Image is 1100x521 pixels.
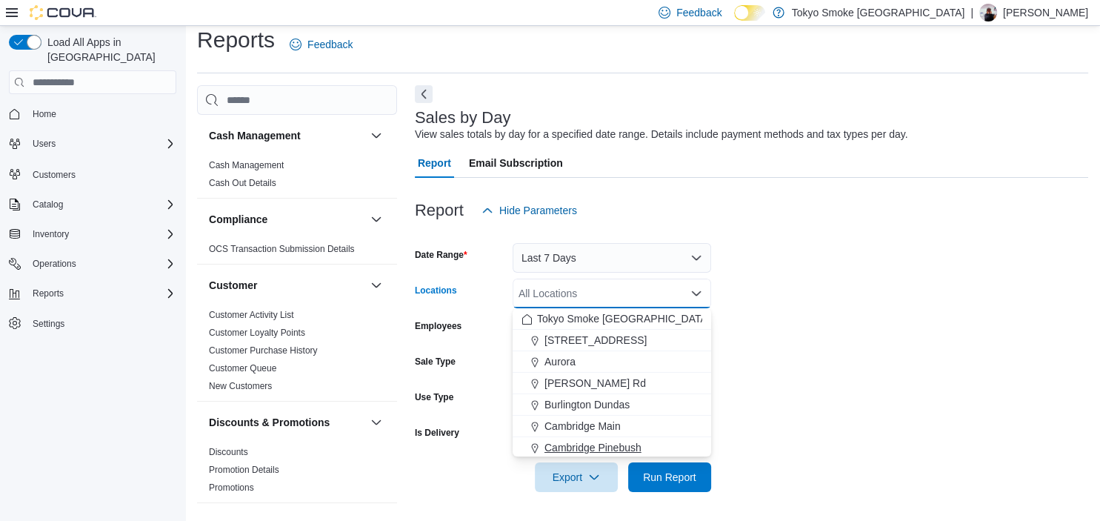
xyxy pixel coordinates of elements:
[544,419,621,434] span: Cambridge Main
[513,351,711,373] button: Aurora
[209,159,284,171] span: Cash Management
[469,148,563,178] span: Email Subscription
[544,376,646,391] span: [PERSON_NAME] Rd
[209,178,276,188] a: Cash Out Details
[209,345,318,356] a: Customer Purchase History
[27,196,69,213] button: Catalog
[209,363,276,374] a: Customer Queue
[415,320,461,332] label: Employees
[209,212,364,227] button: Compliance
[209,128,364,143] button: Cash Management
[9,97,176,373] nav: Complex example
[209,482,254,493] a: Promotions
[513,373,711,394] button: [PERSON_NAME] Rd
[513,416,711,437] button: Cambridge Main
[734,5,765,21] input: Dark Mode
[27,165,176,183] span: Customers
[513,437,711,459] button: Cambridge Pinebush
[3,103,182,125] button: Home
[27,315,70,333] a: Settings
[33,138,56,150] span: Users
[209,278,257,293] h3: Customer
[367,414,385,431] button: Discounts & Promotions
[27,105,62,123] a: Home
[27,314,176,333] span: Settings
[197,240,397,264] div: Compliance
[197,25,275,55] h1: Reports
[544,333,647,348] span: [STREET_ADDRESS]
[513,243,711,273] button: Last 7 Days
[27,285,70,302] button: Reports
[367,276,385,294] button: Customer
[499,203,577,218] span: Hide Parameters
[415,127,908,142] div: View sales totals by day for a specified date range. Details include payment methods and tax type...
[27,135,61,153] button: Users
[209,415,364,430] button: Discounts & Promotions
[33,228,69,240] span: Inventory
[367,127,385,145] button: Cash Management
[33,318,64,330] span: Settings
[209,212,267,227] h3: Compliance
[27,225,176,243] span: Inventory
[513,308,711,330] button: Tokyo Smoke [GEOGRAPHIC_DATA]
[415,285,457,296] label: Locations
[209,310,294,320] a: Customer Activity List
[792,4,965,21] p: Tokyo Smoke [GEOGRAPHIC_DATA]
[33,288,64,299] span: Reports
[544,462,609,492] span: Export
[690,288,702,299] button: Close list of options
[27,285,176,302] span: Reports
[415,391,453,403] label: Use Type
[3,194,182,215] button: Catalog
[27,135,176,153] span: Users
[209,362,276,374] span: Customer Queue
[415,85,433,103] button: Next
[970,4,973,21] p: |
[209,244,355,254] a: OCS Transaction Submission Details
[197,443,397,502] div: Discounts & Promotions
[209,465,279,475] a: Promotion Details
[33,199,63,210] span: Catalog
[209,160,284,170] a: Cash Management
[415,249,467,261] label: Date Range
[209,243,355,255] span: OCS Transaction Submission Details
[3,313,182,334] button: Settings
[3,224,182,245] button: Inventory
[3,163,182,185] button: Customers
[476,196,583,225] button: Hide Parameters
[544,397,630,412] span: Burlington Dundas
[513,394,711,416] button: Burlington Dundas
[209,464,279,476] span: Promotion Details
[27,104,176,123] span: Home
[307,37,353,52] span: Feedback
[209,415,330,430] h3: Discounts & Promotions
[27,196,176,213] span: Catalog
[535,462,618,492] button: Export
[3,283,182,304] button: Reports
[284,30,359,59] a: Feedback
[537,311,710,326] span: Tokyo Smoke [GEOGRAPHIC_DATA]
[415,202,464,219] h3: Report
[27,255,176,273] span: Operations
[209,278,364,293] button: Customer
[33,258,76,270] span: Operations
[209,345,318,356] span: Customer Purchase History
[628,462,711,492] button: Run Report
[27,255,82,273] button: Operations
[676,5,721,20] span: Feedback
[209,328,305,338] a: Customer Loyalty Points
[1003,4,1088,21] p: [PERSON_NAME]
[3,133,182,154] button: Users
[33,169,76,181] span: Customers
[418,148,451,178] span: Report
[209,446,248,458] span: Discounts
[197,306,397,401] div: Customer
[415,356,456,368] label: Sale Type
[209,128,301,143] h3: Cash Management
[209,447,248,457] a: Discounts
[979,4,997,21] div: Glenn Cook
[415,109,511,127] h3: Sales by Day
[209,380,272,392] span: New Customers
